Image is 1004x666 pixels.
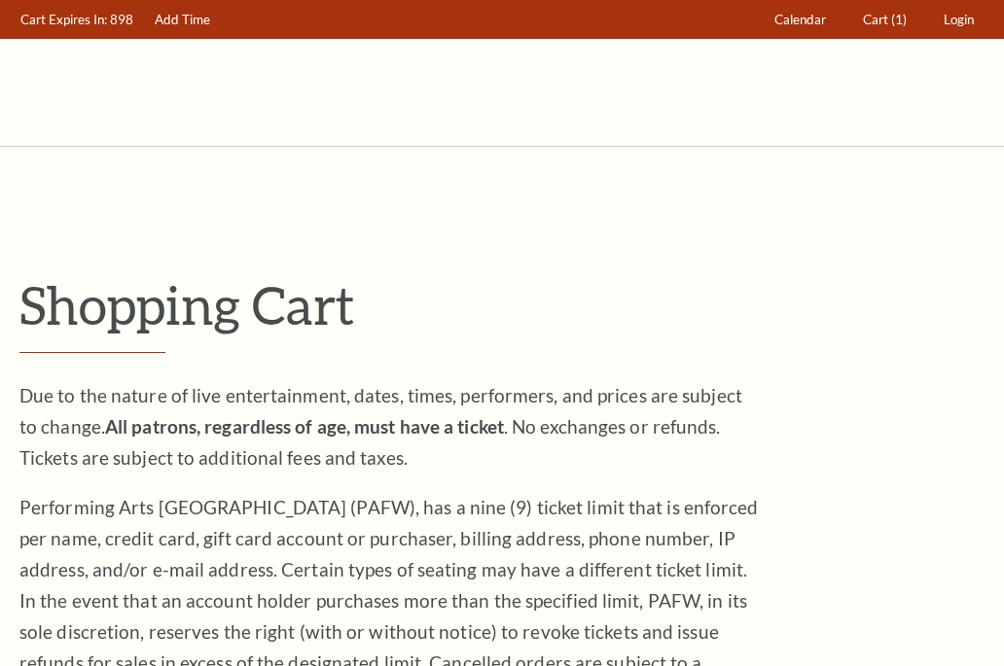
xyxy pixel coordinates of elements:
[891,12,907,27] span: (1)
[19,273,985,336] p: Shopping Cart
[854,1,916,39] a: Cart (1)
[20,12,107,27] span: Cart Expires In:
[19,384,742,469] span: Due to the nature of live entertainment, dates, times, performers, and prices are subject to chan...
[863,12,888,27] span: Cart
[944,12,974,27] span: Login
[774,12,826,27] span: Calendar
[105,415,504,438] strong: All patrons, regardless of age, must have a ticket
[766,1,836,39] a: Calendar
[146,1,220,39] a: Add Time
[935,1,984,39] a: Login
[110,12,133,27] span: 898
